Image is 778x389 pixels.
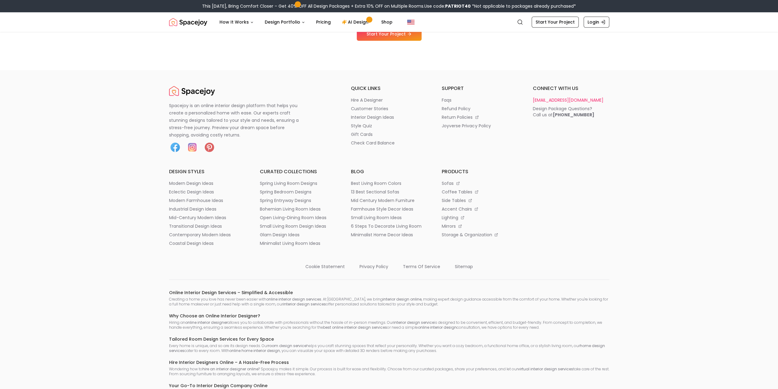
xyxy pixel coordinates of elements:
h6: Tailored Room Design Services for Every Space [169,336,609,342]
a: [EMAIL_ADDRESS][DOMAIN_NAME] [533,97,609,103]
a: Spacejoy [169,16,207,28]
p: modern design ideas [169,180,213,186]
p: return policies [442,114,473,120]
h6: Your Go-To Interior Design Company Online [169,383,609,389]
a: small living room design ideas [260,223,336,229]
h6: Hire Interior Designers Online – A Hassle-Free Process [169,359,609,365]
button: How It Works [215,16,259,28]
p: bohemian living room ideas [260,206,321,212]
p: accent chairs [442,206,472,212]
span: Use code: [424,3,471,9]
p: style quiz [351,123,372,129]
a: faqs [442,97,518,103]
img: Pinterest icon [203,141,216,153]
b: PATRIOT40 [445,3,471,9]
p: mid-century modern ideas [169,215,226,221]
a: Start Your Project [532,17,579,28]
h6: design styles [169,168,245,175]
p: terms of service [403,264,440,270]
p: cookie statement [305,264,345,270]
p: gift cards [351,131,373,137]
a: privacy policy [360,261,388,270]
p: [EMAIL_ADDRESS][DOMAIN_NAME] [533,97,603,103]
p: lighting [442,215,458,221]
strong: room design service [268,343,306,348]
a: transitional design ideas [169,223,245,229]
strong: interior design services [283,301,326,307]
span: *Not applicable to packages already purchased* [471,3,576,9]
p: Hiring an allows you to collaborate with professionals without the hassle of in-person meetings. ... [169,320,609,330]
img: Spacejoy Logo [169,85,215,97]
strong: online interior designer [185,320,227,325]
div: This [DATE], Bring Comfort Closer – Get 40% OFF All Design Packages + Extra 10% OFF on Multiple R... [202,3,576,9]
h6: blog [351,168,427,175]
a: Login [584,17,609,28]
a: style quiz [351,123,427,129]
strong: online interior design [418,325,457,330]
a: Start Your Project [357,27,422,41]
a: mid century modern furniture [351,197,427,204]
p: mirrors [442,223,456,229]
a: storage & organization [442,232,518,238]
a: cookie statement [305,261,345,270]
p: sofas [442,180,454,186]
a: joyverse privacy policy [442,123,518,129]
a: Spacejoy [169,85,215,97]
p: side tables [442,197,466,204]
p: eclectic design ideas [169,189,214,195]
p: industrial design ideas [169,206,216,212]
a: customer stories [351,106,427,112]
p: modern farmhouse ideas [169,197,223,204]
p: spring entryway designs [260,197,311,204]
a: gift cards [351,131,427,137]
p: interior design ideas [351,114,394,120]
a: check card balance [351,140,427,146]
b: [PHONE_NUMBER] [553,112,594,118]
p: storage & organization [442,232,492,238]
p: open living-dining room ideas [260,215,326,221]
p: Creating a home you love has never been easier with . At [GEOGRAPHIC_DATA], we bring , making exp... [169,297,609,307]
p: contemporary modern ideas [169,232,231,238]
p: customer stories [351,106,388,112]
a: glam design ideas [260,232,336,238]
strong: online home interior design [229,348,280,353]
a: coffee tables [442,189,518,195]
a: farmhouse style decor ideas [351,206,427,212]
a: AI Design [337,16,375,28]
a: industrial design ideas [169,206,245,212]
h6: support [442,85,518,92]
div: Design Package Questions? Call us at [533,106,594,118]
p: Spacejoy is an online interior design platform that helps you create a personalized home with eas... [169,102,306,139]
p: Wondering how to ? Spacejoy makes it simple. Our process is built for ease and flexibility. Choos... [169,367,609,376]
a: 6 steps to decorate living room [351,223,427,229]
a: bohemian living room ideas [260,206,336,212]
p: minimalist home decor ideas [351,232,413,238]
a: sitemap [455,261,473,270]
a: refund policy [442,106,518,112]
p: spring living room designs [260,180,317,186]
a: spring entryway designs [260,197,336,204]
a: minimalist living room ideas [260,240,336,246]
a: minimalist home decor ideas [351,232,427,238]
p: 13 best sectional sofas [351,189,399,195]
a: modern design ideas [169,180,245,186]
p: spring bedroom designs [260,189,312,195]
p: joyverse privacy policy [442,123,491,129]
a: small living room ideas [351,215,427,221]
p: small living room design ideas [260,223,326,229]
h6: Online Interior Design Services – Simplified & Accessible [169,290,609,296]
p: mid century modern furniture [351,197,415,204]
strong: home design services [169,343,605,353]
p: coffee tables [442,189,472,195]
a: accent chairs [442,206,518,212]
nav: Main [215,16,397,28]
h6: products [442,168,518,175]
a: hire a designer [351,97,427,103]
a: mirrors [442,223,518,229]
img: Facebook icon [169,141,181,153]
p: Every home is unique, and so are its design needs. Our helps you craft stunning spaces that refle... [169,343,609,353]
h6: Why Choose an Online Interior Designer? [169,313,609,319]
a: spring living room designs [260,180,336,186]
p: check card balance [351,140,395,146]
